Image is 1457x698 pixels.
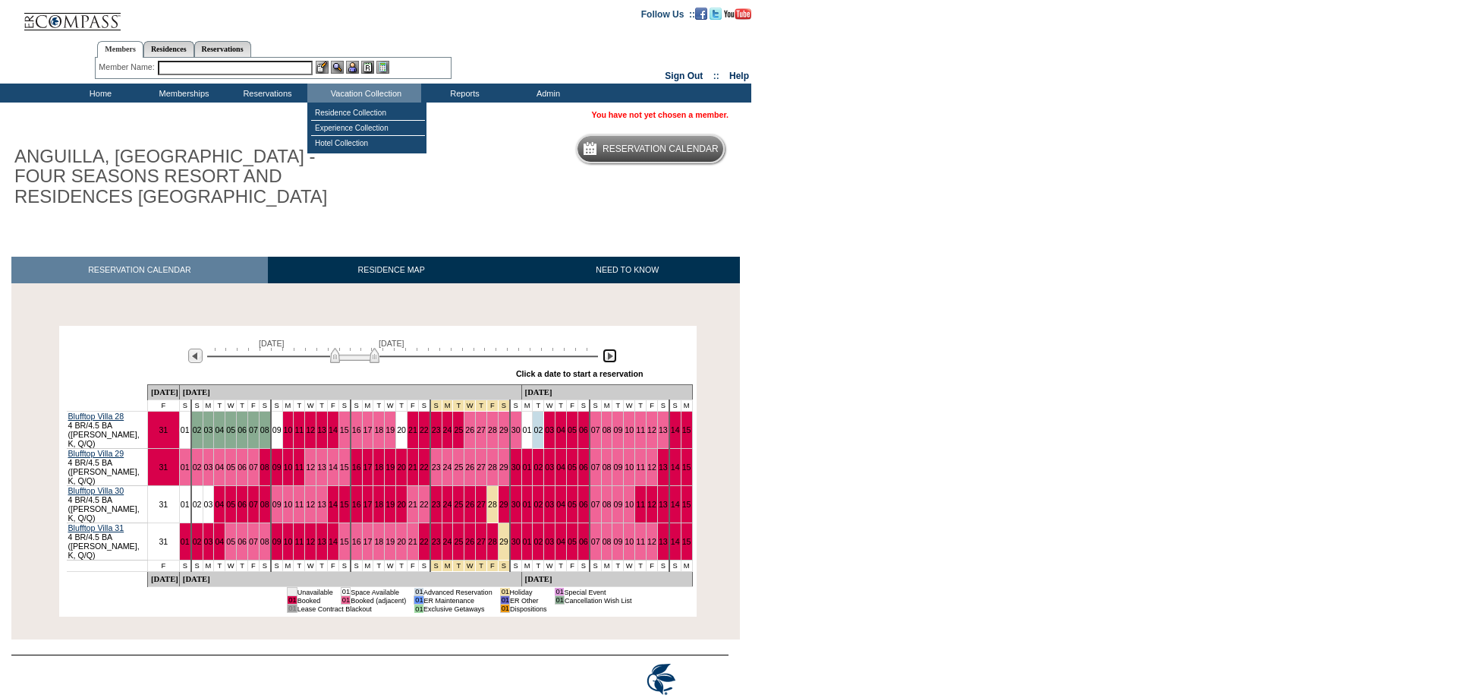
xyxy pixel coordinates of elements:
a: 06 [579,463,588,472]
td: F [147,400,179,412]
td: S [271,400,282,412]
div: Click a date to start a reservation [516,369,644,378]
a: 30 [511,537,521,546]
a: 04 [215,537,224,546]
a: 02 [193,425,202,434]
a: 21 [408,463,417,472]
a: Blufftop Villa 28 [68,412,124,421]
a: 17 [363,500,373,509]
a: 05 [568,425,577,434]
a: 04 [215,500,224,509]
a: 20 [397,537,406,546]
a: 07 [249,425,258,434]
a: 01 [523,500,532,509]
a: Sign Out [665,71,703,81]
a: 16 [352,463,361,472]
a: 07 [249,500,258,509]
a: Subscribe to our YouTube Channel [724,8,751,17]
a: 11 [294,463,304,472]
a: 21 [408,537,417,546]
a: 29 [499,537,508,546]
a: 20 [397,500,406,509]
td: Memberships [140,84,224,103]
a: 25 [454,425,463,434]
a: 14 [671,537,680,546]
a: 29 [499,425,508,434]
a: Residences [143,41,194,57]
a: 24 [443,537,452,546]
td: T [237,561,248,572]
a: 02 [533,463,543,472]
a: 03 [204,537,213,546]
span: [DATE] [379,339,404,348]
td: Vacation Collection [307,84,421,103]
a: 26 [465,537,474,546]
a: 06 [238,425,247,434]
a: 02 [533,425,543,434]
a: 18 [374,463,383,472]
a: 08 [260,425,269,434]
td: F [247,400,259,412]
a: 10 [284,537,293,546]
td: Thanksgiving [487,400,499,412]
a: 08 [260,537,269,546]
img: Reservations [361,61,374,74]
h1: ANGUILLA, [GEOGRAPHIC_DATA] - FOUR SEASONS RESORT AND RESIDENCES [GEOGRAPHIC_DATA] [11,144,351,210]
a: 26 [465,425,474,434]
td: Thanksgiving [498,400,509,412]
a: 12 [306,463,315,472]
a: 19 [385,463,395,472]
td: T [294,561,305,572]
a: 01 [523,425,532,434]
a: 08 [603,425,612,434]
a: 24 [443,463,452,472]
a: 11 [636,425,645,434]
a: 06 [238,463,247,472]
a: 10 [284,500,293,509]
a: 10 [625,537,634,546]
a: 04 [215,463,224,472]
a: Follow us on Twitter [710,8,722,17]
a: 07 [591,500,600,509]
td: W [305,400,316,412]
td: [DATE] [521,385,692,400]
a: Blufftop Villa 29 [68,449,124,458]
td: F [408,400,419,412]
a: 07 [591,537,600,546]
img: b_calculator.gif [376,61,389,74]
a: 22 [420,500,429,509]
a: 12 [647,537,656,546]
h5: Reservation Calendar [603,144,719,154]
a: 13 [659,537,668,546]
a: 06 [238,500,247,509]
a: 24 [443,500,452,509]
a: 29 [499,500,508,509]
td: T [635,400,647,412]
td: Hotel Collection [311,136,425,150]
a: 02 [193,463,202,472]
a: 22 [420,463,429,472]
td: W [225,561,237,572]
a: 13 [659,425,668,434]
td: 4 BR/4.5 BA ([PERSON_NAME], K, Q/Q) [67,486,148,523]
a: 26 [465,500,474,509]
a: Blufftop Villa 30 [68,486,124,495]
td: F [328,561,339,572]
a: 07 [249,463,258,472]
a: 04 [556,537,565,546]
td: 4 BR/4.5 BA ([PERSON_NAME], K, Q/Q) [67,523,148,561]
a: 12 [306,425,315,434]
a: 12 [647,463,656,472]
a: 15 [682,500,691,509]
td: F [328,400,339,412]
img: Follow us on Twitter [710,8,722,20]
td: Reservations [224,84,307,103]
a: 26 [465,463,474,472]
a: 05 [568,537,577,546]
a: 06 [579,425,588,434]
td: Reports [421,84,505,103]
a: 15 [340,425,349,434]
a: 05 [226,500,235,509]
a: 16 [352,425,361,434]
td: M [203,400,214,412]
